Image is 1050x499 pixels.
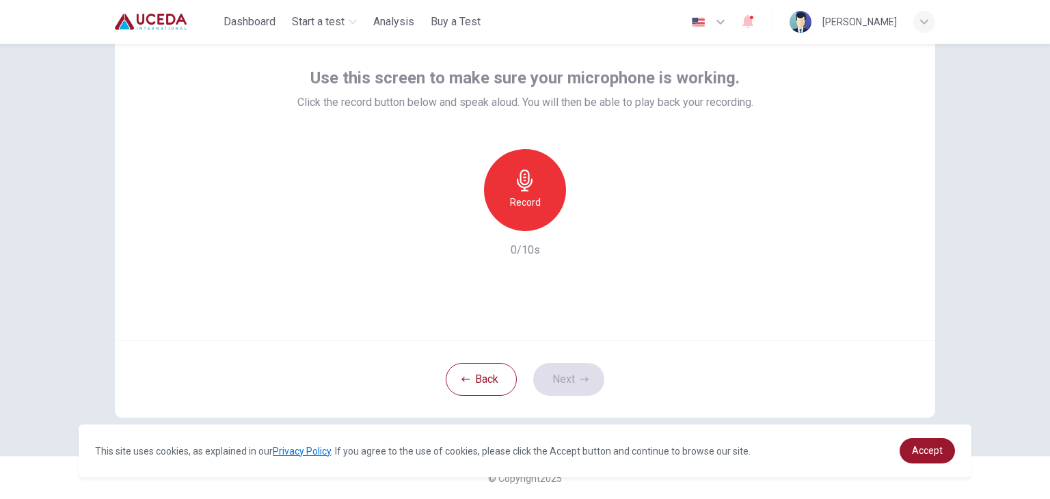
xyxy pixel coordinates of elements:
span: Use this screen to make sure your microphone is working. [310,67,740,89]
span: Analysis [373,14,414,30]
span: Start a test [292,14,345,30]
button: Record [484,149,566,231]
img: Profile picture [790,11,811,33]
h6: 0/10s [511,242,540,258]
button: Start a test [286,10,362,34]
a: dismiss cookie message [900,438,955,463]
img: en [690,17,707,27]
button: Buy a Test [425,10,486,34]
button: Dashboard [218,10,281,34]
a: Uceda logo [115,8,218,36]
span: Click the record button below and speak aloud. You will then be able to play back your recording. [297,94,753,111]
img: Uceda logo [115,8,187,36]
span: Dashboard [224,14,275,30]
span: This site uses cookies, as explained in our . If you agree to the use of cookies, please click th... [95,446,751,457]
button: Back [446,363,517,396]
div: [PERSON_NAME] [822,14,897,30]
h6: Record [510,194,541,211]
span: © Copyright 2025 [488,473,562,484]
div: cookieconsent [79,424,971,477]
span: Accept [912,445,943,456]
a: Privacy Policy [273,446,331,457]
button: Analysis [368,10,420,34]
span: Buy a Test [431,14,481,30]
